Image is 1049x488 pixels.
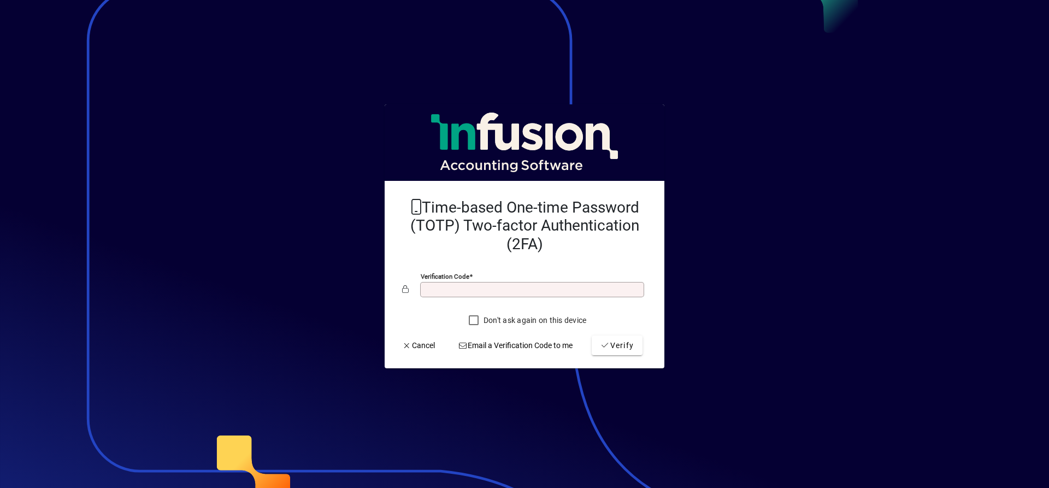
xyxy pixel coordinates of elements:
[454,336,577,355] button: Email a Verification Code to me
[592,336,643,355] button: Verify
[402,198,647,254] h2: Time-based One-time Password (TOTP) Two-factor Authentication (2FA)
[600,340,634,351] span: Verify
[481,315,587,326] label: Don't ask again on this device
[458,340,573,351] span: Email a Verification Code to me
[421,273,469,280] mat-label: Verification code
[398,336,439,355] button: Cancel
[402,340,435,351] span: Cancel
